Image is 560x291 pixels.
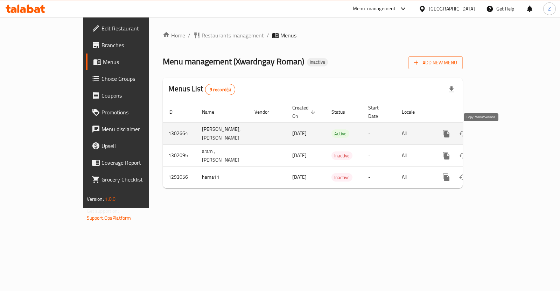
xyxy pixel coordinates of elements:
[331,152,352,160] span: Inactive
[163,144,196,166] td: 1302095
[101,41,171,49] span: Branches
[396,166,432,188] td: All
[307,58,328,66] div: Inactive
[86,20,177,37] a: Edit Restaurant
[455,147,471,164] button: Change Status
[101,24,171,33] span: Edit Restaurant
[353,5,396,13] div: Menu-management
[101,74,171,83] span: Choice Groups
[105,194,116,204] span: 1.0.0
[86,171,177,188] a: Grocery Checklist
[292,104,317,120] span: Created On
[101,125,171,133] span: Menu disclaimer
[196,144,249,166] td: aram , [PERSON_NAME]
[86,37,177,54] a: Branches
[86,87,177,104] a: Coupons
[443,81,460,98] div: Export file
[193,31,264,40] a: Restaurants management
[163,31,463,40] nav: breadcrumb
[196,166,249,188] td: hama11
[307,59,328,65] span: Inactive
[86,54,177,70] a: Menus
[331,130,349,138] span: Active
[163,54,304,69] span: Menu management ( Xwardngay Roman )
[408,56,463,69] button: Add New Menu
[455,169,471,186] button: Change Status
[455,125,471,142] button: Change Status
[163,166,196,188] td: 1293056
[292,172,307,182] span: [DATE]
[101,108,171,116] span: Promotions
[87,213,131,222] a: Support.OpsPlatform
[396,122,432,144] td: All
[363,122,396,144] td: -
[368,104,388,120] span: Start Date
[101,158,171,167] span: Coverage Report
[438,147,455,164] button: more
[101,175,171,184] span: Grocery Checklist
[168,84,235,95] h2: Menus List
[414,58,457,67] span: Add New Menu
[438,125,455,142] button: more
[163,101,511,188] table: enhanced table
[292,129,307,138] span: [DATE]
[163,122,196,144] td: 1302664
[202,108,223,116] span: Name
[202,31,264,40] span: Restaurants management
[548,5,551,13] span: Z
[396,144,432,166] td: All
[87,206,119,215] span: Get support on:
[205,84,236,95] div: Total records count
[331,129,349,138] div: Active
[254,108,278,116] span: Vendor
[363,166,396,188] td: -
[86,121,177,137] a: Menu disclaimer
[438,169,455,186] button: more
[196,122,249,144] td: [PERSON_NAME], [PERSON_NAME]
[205,86,235,93] span: 3 record(s)
[86,154,177,171] a: Coverage Report
[101,142,171,150] span: Upsell
[331,173,352,182] span: Inactive
[429,5,475,13] div: [GEOGRAPHIC_DATA]
[86,70,177,87] a: Choice Groups
[363,144,396,166] td: -
[101,91,171,100] span: Coupons
[331,173,352,182] div: Inactive
[188,31,190,40] li: /
[432,101,511,123] th: Actions
[280,31,296,40] span: Menus
[86,104,177,121] a: Promotions
[292,151,307,160] span: [DATE]
[402,108,424,116] span: Locale
[331,108,354,116] span: Status
[86,137,177,154] a: Upsell
[168,108,182,116] span: ID
[103,58,171,66] span: Menus
[267,31,269,40] li: /
[87,194,104,204] span: Version:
